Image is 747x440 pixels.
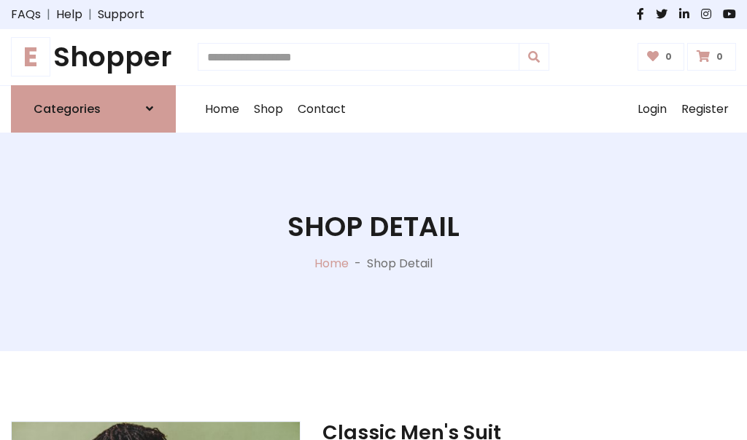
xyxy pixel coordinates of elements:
[198,86,247,133] a: Home
[41,6,56,23] span: |
[367,255,433,272] p: Shop Detail
[713,50,727,63] span: 0
[638,43,685,71] a: 0
[630,86,674,133] a: Login
[11,6,41,23] a: FAQs
[11,85,176,133] a: Categories
[98,6,144,23] a: Support
[34,102,101,116] h6: Categories
[674,86,736,133] a: Register
[349,255,367,272] p: -
[11,41,176,74] h1: Shopper
[287,211,460,243] h1: Shop Detail
[247,86,290,133] a: Shop
[314,255,349,272] a: Home
[11,37,50,76] span: E
[11,41,176,74] a: EShopper
[662,50,676,63] span: 0
[290,86,353,133] a: Contact
[56,6,82,23] a: Help
[82,6,98,23] span: |
[687,43,736,71] a: 0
